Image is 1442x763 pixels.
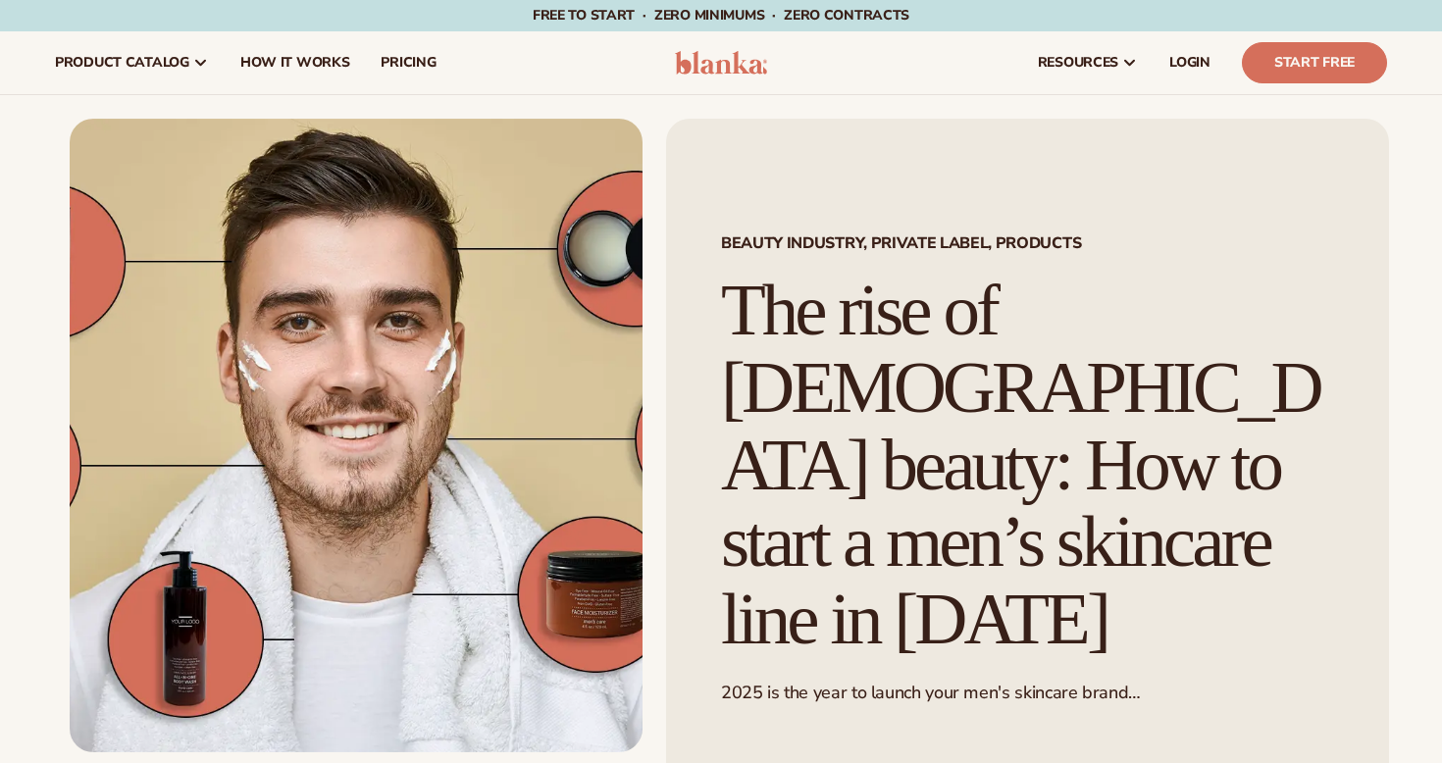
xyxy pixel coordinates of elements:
img: Skincare products for men in 2024 [70,119,643,752]
a: How It Works [225,31,366,94]
a: LOGIN [1154,31,1226,94]
img: logo [675,51,768,75]
span: product catalog [55,55,189,71]
span: pricing [381,55,436,71]
span: LOGIN [1169,55,1210,71]
span: How It Works [240,55,350,71]
a: resources [1022,31,1154,94]
a: product catalog [39,31,225,94]
span: BEAUTY INDUSTRY, PRIVATE LABEL, PRODUCTS [721,235,1334,251]
span: resources [1038,55,1118,71]
h1: The rise of [DEMOGRAPHIC_DATA] beauty: How to start a men’s skincare line in [DATE] [721,272,1334,658]
a: Start Free [1242,42,1387,83]
a: pricing [365,31,451,94]
span: Free to start · ZERO minimums · ZERO contracts [533,6,909,25]
p: 2025 is the year to launch your men's skincare brand [721,682,1334,704]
